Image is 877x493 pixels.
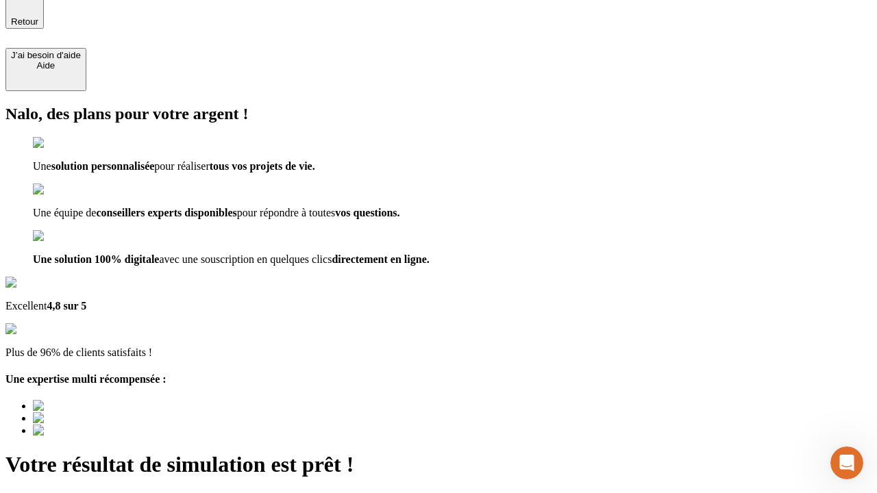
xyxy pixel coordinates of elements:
[96,207,236,218] span: conseillers experts disponibles
[159,253,332,265] span: avec une souscription en quelques clics
[5,300,47,312] span: Excellent
[33,184,92,196] img: checkmark
[5,105,872,123] h2: Nalo, des plans pour votre argent !
[5,373,872,385] h4: Une expertise multi récompensée :
[11,16,38,27] span: Retour
[5,277,85,289] img: Google Review
[33,253,159,265] span: Une solution 100% digitale
[51,160,155,172] span: solution personnalisée
[33,425,160,437] img: Best savings advice award
[33,207,96,218] span: Une équipe de
[237,207,336,218] span: pour répondre à toutes
[5,452,872,477] h1: Votre résultat de simulation est prêt !
[33,160,51,172] span: Une
[5,346,872,359] p: Plus de 96% de clients satisfaits !
[830,446,863,479] iframe: Intercom live chat
[154,160,209,172] span: pour réaliser
[33,412,160,425] img: Best savings advice award
[11,50,81,60] div: J’ai besoin d'aide
[33,400,160,412] img: Best savings advice award
[47,300,86,312] span: 4,8 sur 5
[5,48,86,91] button: J’ai besoin d'aideAide
[335,207,399,218] span: vos questions.
[5,323,73,336] img: reviews stars
[33,230,92,242] img: checkmark
[33,137,92,149] img: checkmark
[332,253,429,265] span: directement en ligne.
[11,60,81,71] div: Aide
[210,160,315,172] span: tous vos projets de vie.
